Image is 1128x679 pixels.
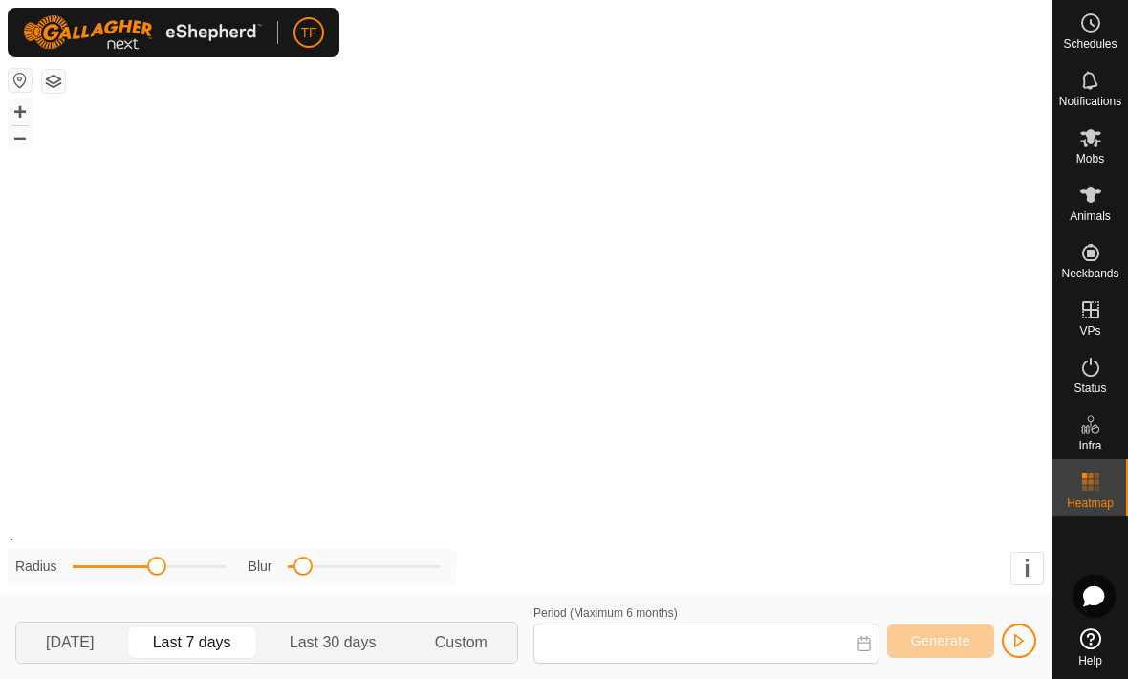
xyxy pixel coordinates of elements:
[1079,325,1100,337] span: VPs
[450,568,522,585] a: Privacy Policy
[1011,553,1043,584] button: i
[23,15,262,50] img: Gallagher Logo
[1024,556,1030,581] span: i
[153,631,231,654] span: Last 7 days
[46,631,94,654] span: [DATE]
[249,557,272,577] label: Blur
[435,631,488,654] span: Custom
[290,631,377,654] span: Last 30 days
[911,633,970,648] span: Generate
[9,125,32,148] button: –
[9,100,32,123] button: +
[1059,96,1121,107] span: Notifications
[887,624,994,658] button: Generate
[533,606,678,620] label: Period (Maximum 6 months)
[1074,383,1106,394] span: Status
[42,70,65,93] button: Map Layers
[1078,655,1102,667] span: Help
[1067,497,1114,509] span: Heatmap
[1061,268,1118,279] span: Neckbands
[1063,38,1117,50] span: Schedules
[1078,440,1101,451] span: Infra
[300,23,316,43] span: TF
[1076,153,1104,164] span: Mobs
[15,557,57,577] label: Radius
[545,568,601,585] a: Contact Us
[1052,621,1128,674] a: Help
[9,69,32,92] button: Reset Map
[1070,210,1111,222] span: Animals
